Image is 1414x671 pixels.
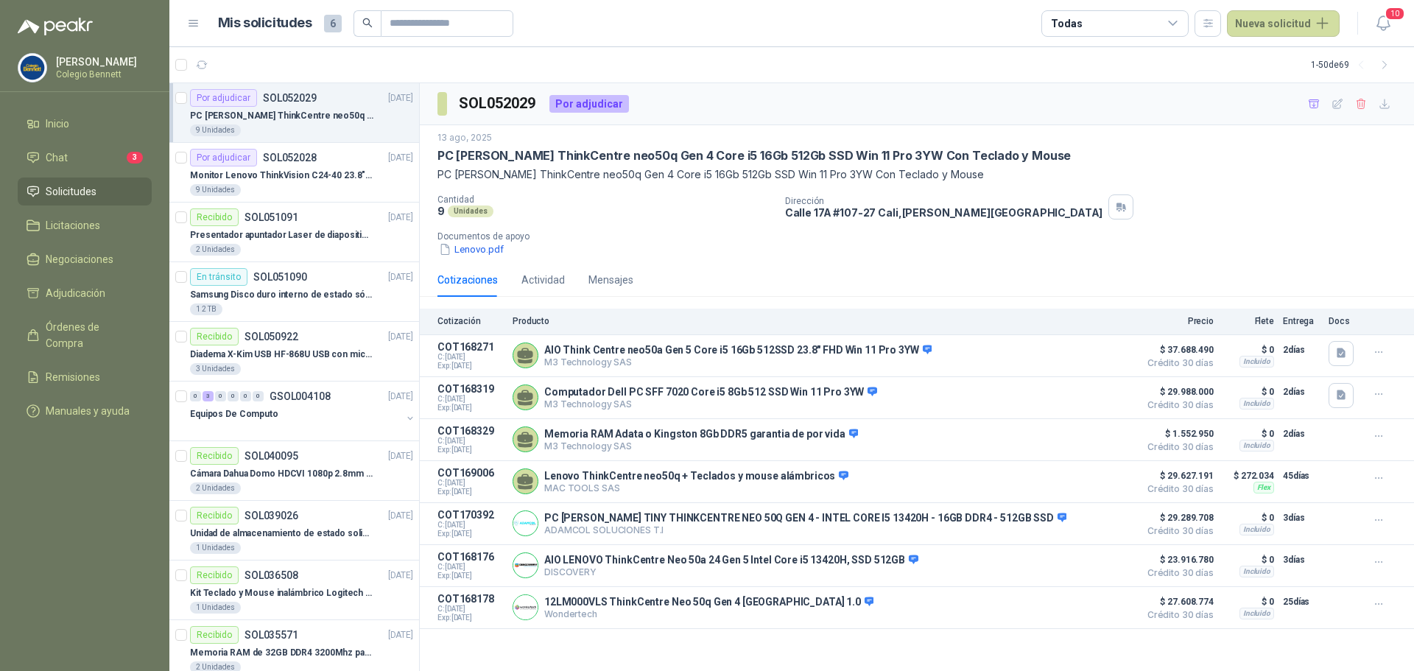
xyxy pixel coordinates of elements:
p: AIO LENOVO ThinkCentre Neo 50a 24 Gen 5 Intel Core i5 13420H, SSD 512GB [544,554,918,567]
p: Cantidad [437,194,773,205]
a: Manuales y ayuda [18,397,152,425]
div: 0 [215,391,226,401]
p: PC [PERSON_NAME] ThinkCentre neo50q Gen 4 Core i5 16Gb 512Gb SSD Win 11 Pro 3YW Con Teclado y Mouse [437,166,1396,183]
p: Entrega [1283,316,1320,326]
span: 3 [127,152,143,164]
p: $ 0 [1223,509,1274,527]
p: Samsung Disco duro interno de estado sólido 990 PRO SSD NVMe M.2 PCIe Gen4, M.2 2280 2TB [190,288,373,302]
p: M3 Technology SAS [544,440,858,452]
div: Mensajes [588,272,633,288]
p: Diadema X-Kim USB HF-868U USB con micrófono [190,348,373,362]
span: C: [DATE] [437,521,504,530]
span: C: [DATE] [437,479,504,488]
p: 3 días [1283,551,1320,569]
p: $ 0 [1223,425,1274,443]
p: Calle 17A #107-27 Cali , [PERSON_NAME][GEOGRAPHIC_DATA] [785,206,1103,219]
img: Company Logo [513,553,538,577]
span: Exp: [DATE] [437,614,504,622]
span: $ 27.608.774 [1140,593,1214,611]
p: [DATE] [388,390,413,404]
span: Crédito 30 días [1140,611,1214,619]
p: SOL039026 [245,510,298,521]
a: Por adjudicarSOL052028[DATE] Monitor Lenovo ThinkVision C24-40 23.8" 3YW9 Unidades [169,143,419,203]
p: [PERSON_NAME] [56,57,148,67]
div: 1 - 50 de 69 [1311,53,1396,77]
div: 0 [228,391,239,401]
span: $ 29.289.708 [1140,509,1214,527]
p: SOL052028 [263,152,317,163]
p: 13 ago, 2025 [437,131,492,145]
span: Exp: [DATE] [437,362,504,370]
p: COT168178 [437,593,504,605]
p: Producto [513,316,1131,326]
p: [DATE] [388,151,413,165]
a: Solicitudes [18,178,152,205]
p: Docs [1329,316,1358,326]
div: Incluido [1239,524,1274,535]
span: search [362,18,373,28]
p: MAC TOOLS SAS [544,482,848,493]
p: Memoria RAM Adata o Kingston 8Gb DDR5 garantia de por vida [544,428,858,441]
div: Todas [1051,15,1082,32]
a: RecibidoSOL051091[DATE] Presentador apuntador Laser de diapositivas Wireless USB 2.4 ghz Marca Te... [169,203,419,262]
div: 9 Unidades [190,124,241,136]
p: $ 0 [1223,593,1274,611]
p: ADAMCOL SOLUCIONES T.I [544,524,1066,535]
div: Por adjudicar [190,149,257,166]
p: 2 días [1283,425,1320,443]
a: Por adjudicarSOL052029[DATE] PC [PERSON_NAME] ThinkCentre neo50q Gen 4 Core i5 16Gb 512Gb SSD Win... [169,83,419,143]
span: Exp: [DATE] [437,488,504,496]
img: Logo peakr [18,18,93,35]
span: Exp: [DATE] [437,530,504,538]
img: Company Logo [513,511,538,535]
p: PC [PERSON_NAME] ThinkCentre neo50q Gen 4 Core i5 16Gb 512Gb SSD Win 11 Pro 3YW Con Teclado y Mouse [437,148,1071,164]
button: Nueva solicitud [1227,10,1340,37]
p: Flete [1223,316,1274,326]
p: SOL036508 [245,570,298,580]
p: Precio [1140,316,1214,326]
p: [DATE] [388,569,413,583]
div: 3 Unidades [190,363,241,375]
p: SOL050922 [245,331,298,342]
img: Company Logo [513,595,538,619]
p: Monitor Lenovo ThinkVision C24-40 23.8" 3YW [190,169,373,183]
p: Lenovo ThinkCentre neo50q + Teclados y mouse alámbricos [544,470,848,483]
p: Unidad de almacenamiento de estado solido Marca SK hynix [DATE] NVMe 256GB HFM256GDJTNG-8310A M.2... [190,527,373,541]
span: $ 23.916.780 [1140,551,1214,569]
span: Crédito 30 días [1140,485,1214,493]
p: $ 272.034 [1223,467,1274,485]
p: Cámara Dahua Domo HDCVI 1080p 2.8mm IP67 Led IR 30m mts nocturnos [190,467,373,481]
div: En tránsito [190,268,247,286]
span: C: [DATE] [437,437,504,446]
a: Licitaciones [18,211,152,239]
a: RecibidoSOL039026[DATE] Unidad de almacenamiento de estado solido Marca SK hynix [DATE] NVMe 256G... [169,501,419,561]
div: Actividad [521,272,565,288]
div: Recibido [190,626,239,644]
div: Recibido [190,447,239,465]
a: RecibidoSOL036508[DATE] Kit Teclado y Mouse inalámbrico Logitech MK235 en español1 Unidades [169,561,419,620]
span: 10 [1385,7,1405,21]
div: Unidades [448,205,493,217]
a: RecibidoSOL050922[DATE] Diadema X-Kim USB HF-868U USB con micrófono3 Unidades [169,322,419,382]
p: 2 días [1283,383,1320,401]
p: Colegio Bennett [56,70,148,79]
span: Negociaciones [46,251,113,267]
span: Crédito 30 días [1140,443,1214,452]
span: $ 29.988.000 [1140,383,1214,401]
span: C: [DATE] [437,605,504,614]
p: 3 días [1283,509,1320,527]
a: Remisiones [18,363,152,391]
p: SOL052029 [263,93,317,103]
h3: SOL052029 [459,92,538,115]
p: PC [PERSON_NAME] TINY THINKCENTRE NEO 50Q GEN 4 - INTEL CORE I5 13420H - 16GB DDR4 - 512GB SSD [544,512,1066,525]
p: COT169006 [437,467,504,479]
div: 0 [190,391,201,401]
p: COT168271 [437,341,504,353]
img: Company Logo [18,54,46,82]
div: Por adjudicar [549,95,629,113]
p: COT168176 [437,551,504,563]
span: Crédito 30 días [1140,359,1214,368]
p: GSOL004108 [270,391,331,401]
span: Crédito 30 días [1140,527,1214,535]
span: Remisiones [46,369,100,385]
